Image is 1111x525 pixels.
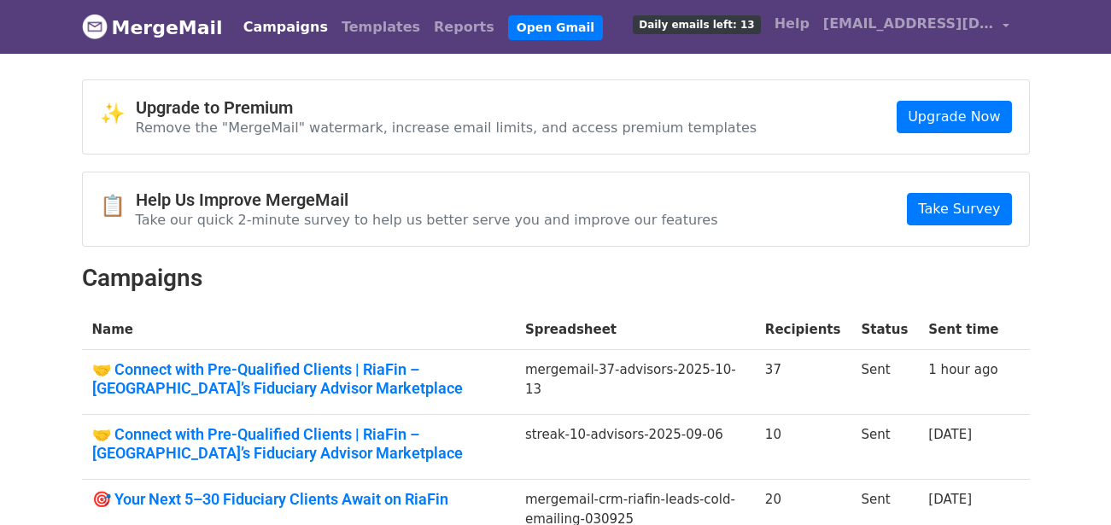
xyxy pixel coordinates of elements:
h2: Campaigns [82,264,1030,293]
a: 🤝 Connect with Pre-Qualified Clients | RiaFin – [GEOGRAPHIC_DATA]’s Fiduciary Advisor Marketplace [92,360,505,397]
td: Sent [851,415,918,480]
td: Sent [851,350,918,415]
th: Recipients [755,310,851,350]
a: Daily emails left: 13 [626,7,767,41]
a: Help [768,7,816,41]
h4: Help Us Improve MergeMail [136,190,718,210]
h4: Upgrade to Premium [136,97,757,118]
a: [DATE] [928,492,972,507]
a: 🤝 Connect with Pre-Qualified Clients | RiaFin – [GEOGRAPHIC_DATA]’s Fiduciary Advisor Marketplace [92,425,505,462]
a: [DATE] [928,427,972,442]
a: Take Survey [907,193,1011,225]
a: Reports [427,10,501,44]
img: MergeMail logo [82,14,108,39]
th: Name [82,310,515,350]
td: streak-10-advisors-2025-09-06 [515,415,755,480]
a: 1 hour ago [928,362,997,377]
td: mergemail-37-advisors-2025-10-13 [515,350,755,415]
a: MergeMail [82,9,223,45]
span: [EMAIL_ADDRESS][DOMAIN_NAME] [823,14,994,34]
span: 📋 [100,194,136,219]
td: 10 [755,415,851,480]
span: Daily emails left: 13 [633,15,760,34]
p: Take our quick 2-minute survey to help us better serve you and improve our features [136,211,718,229]
span: ✨ [100,102,136,126]
th: Sent time [918,310,1009,350]
a: Campaigns [237,10,335,44]
a: Templates [335,10,427,44]
a: [EMAIL_ADDRESS][DOMAIN_NAME] [816,7,1016,47]
a: Open Gmail [508,15,603,40]
th: Status [851,310,918,350]
td: 37 [755,350,851,415]
a: Upgrade Now [897,101,1011,133]
th: Spreadsheet [515,310,755,350]
p: Remove the "MergeMail" watermark, increase email limits, and access premium templates [136,119,757,137]
a: 🎯 Your Next 5–30 Fiduciary Clients Await on RiaFin [92,490,505,509]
